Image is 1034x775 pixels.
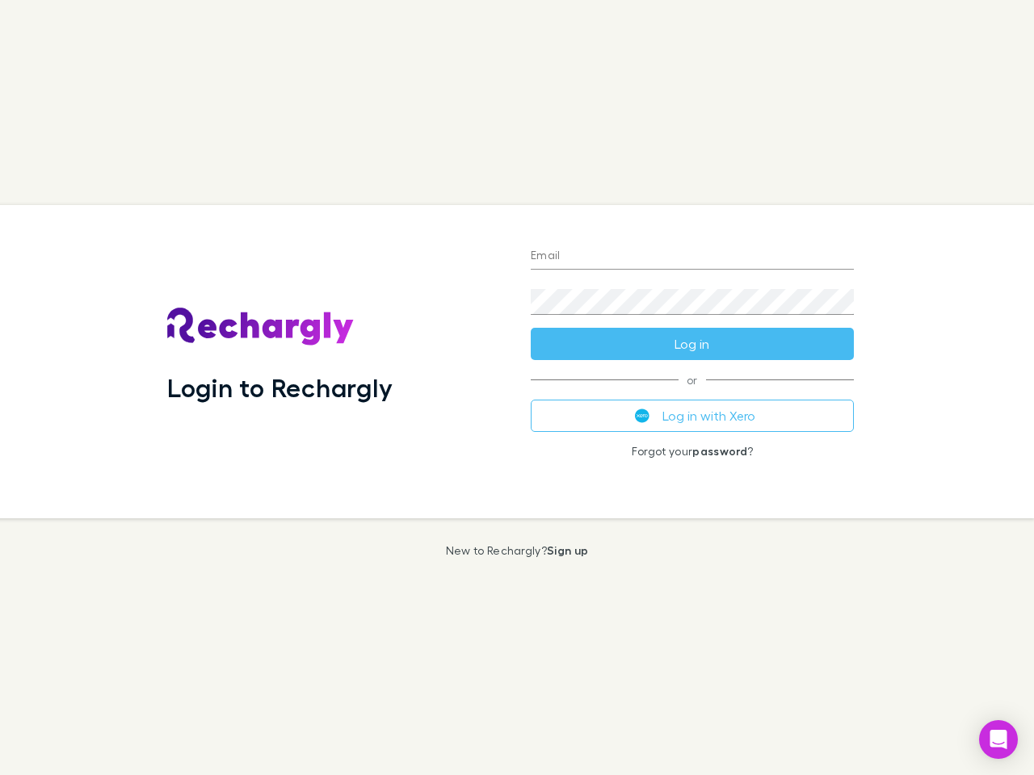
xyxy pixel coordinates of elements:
button: Log in with Xero [531,400,854,432]
img: Xero's logo [635,408,649,423]
a: Sign up [547,543,588,557]
a: password [692,444,747,458]
h1: Login to Rechargly [167,372,393,403]
p: Forgot your ? [531,445,854,458]
button: Log in [531,328,854,360]
img: Rechargly's Logo [167,308,355,346]
p: New to Rechargly? [446,544,589,557]
div: Open Intercom Messenger [979,720,1018,759]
